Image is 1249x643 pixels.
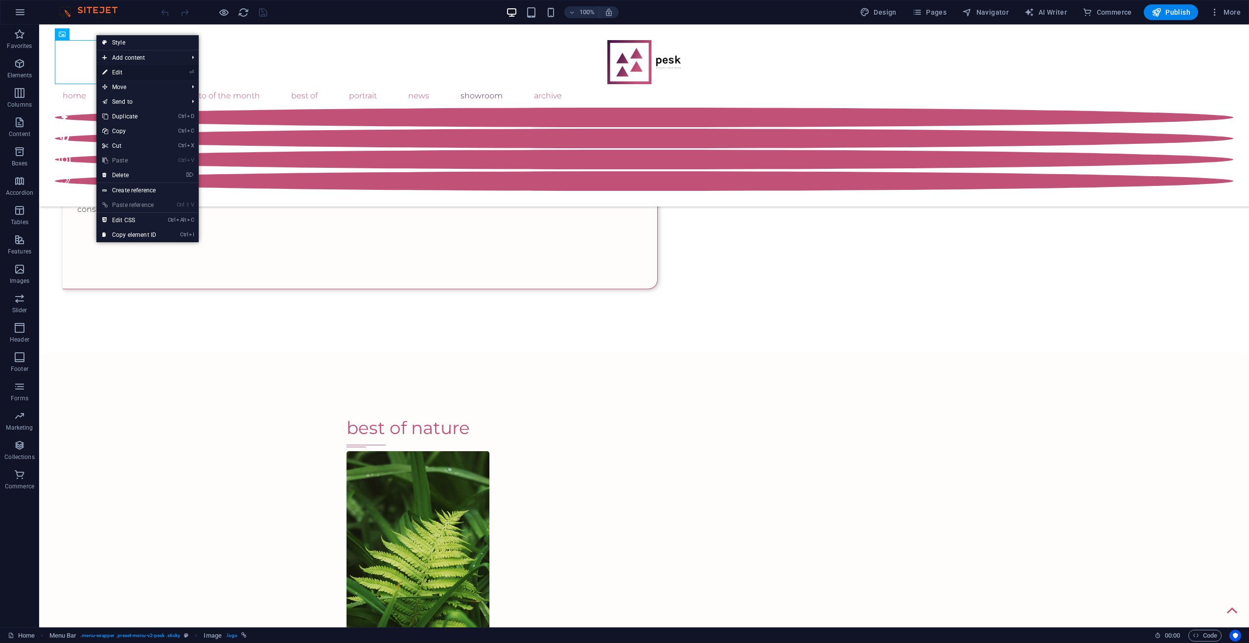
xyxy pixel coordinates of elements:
[178,128,186,134] i: Ctrl
[178,113,186,119] i: Ctrl
[6,424,33,432] p: Marketing
[241,633,247,638] i: This element is linked
[564,6,599,18] button: 100%
[191,202,194,208] i: V
[1210,7,1241,17] span: More
[1152,7,1190,17] span: Publish
[226,630,237,642] span: . logo
[96,80,184,94] span: Move
[8,248,31,255] p: Features
[11,394,28,402] p: Forms
[237,6,249,18] button: reload
[96,124,162,138] a: CtrlCCopy
[189,69,194,75] i: ⏎
[187,113,194,119] i: D
[1172,632,1173,639] span: :
[178,142,186,149] i: Ctrl
[604,8,613,17] i: On resize automatically adjust zoom level to fit chosen device.
[187,157,194,163] i: V
[204,630,221,642] span: Click to select. Double-click to edit
[860,7,897,17] span: Design
[12,306,27,314] p: Slider
[5,482,34,490] p: Commerce
[1188,630,1222,642] button: Code
[96,109,162,124] a: CtrlDDuplicate
[80,630,180,642] span: . menu-wrapper .preset-menu-v2-pesk .sticky
[962,7,1009,17] span: Navigator
[8,630,35,642] a: Click to cancel selection. Double-click to open Pages
[10,336,29,344] p: Header
[1155,630,1180,642] h6: Session time
[1229,630,1241,642] button: Usercentrics
[6,189,33,197] p: Accordion
[11,365,28,373] p: Footer
[56,6,130,18] img: Editor Logo
[96,138,162,153] a: CtrlXCut
[1083,7,1132,17] span: Commerce
[1020,4,1071,20] button: AI Writer
[1079,4,1136,20] button: Commerce
[958,4,1013,20] button: Navigator
[1144,4,1198,20] button: Publish
[579,6,595,18] h6: 100%
[96,183,199,198] a: Create reference
[96,168,162,183] a: ⌦Delete
[187,142,194,149] i: X
[96,198,162,212] a: Ctrl⇧VPaste reference
[96,228,162,242] a: CtrlICopy element ID
[12,160,28,167] p: Boxes
[180,231,188,238] i: Ctrl
[177,202,185,208] i: Ctrl
[10,277,30,285] p: Images
[1206,4,1245,20] button: More
[187,217,194,223] i: C
[7,101,32,109] p: Columns
[96,35,199,50] a: Style
[9,130,30,138] p: Content
[4,453,34,461] p: Collections
[1165,630,1180,642] span: 00 00
[187,128,194,134] i: C
[96,65,162,80] a: ⏎Edit
[49,630,247,642] nav: breadcrumb
[11,218,28,226] p: Tables
[184,633,188,638] i: This element is a customizable preset
[96,153,162,168] a: CtrlVPaste
[1193,630,1217,642] span: Code
[7,42,32,50] p: Favorites
[49,630,77,642] span: Click to select. Double-click to edit
[7,71,32,79] p: Elements
[178,157,186,163] i: Ctrl
[1024,7,1067,17] span: AI Writer
[176,217,186,223] i: Alt
[96,213,162,228] a: CtrlAltCEdit CSS
[96,50,184,65] span: Add content
[186,172,194,178] i: ⌦
[238,7,249,18] i: Reload page
[218,6,230,18] button: Click here to leave preview mode and continue editing
[96,94,184,109] a: Send to
[908,4,950,20] button: Pages
[168,217,176,223] i: Ctrl
[912,7,947,17] span: Pages
[856,4,901,20] div: Design (Ctrl+Alt+Y)
[856,4,901,20] button: Design
[185,202,190,208] i: ⇧
[189,231,194,238] i: I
